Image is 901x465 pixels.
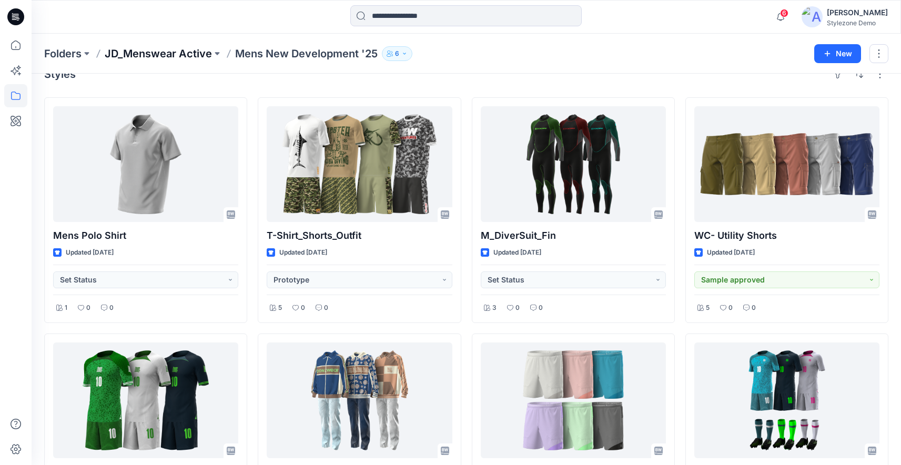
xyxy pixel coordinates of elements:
[279,247,327,258] p: Updated [DATE]
[278,302,282,314] p: 5
[694,342,879,458] a: Soccer Jersey1
[66,247,114,258] p: Updated [DATE]
[492,302,497,314] p: 3
[493,247,541,258] p: Updated [DATE]
[481,106,666,222] a: M_DiverSuit_Fin
[814,44,861,63] button: New
[105,46,212,61] a: JD_Menswear Active
[44,46,82,61] a: Folders
[65,302,67,314] p: 1
[752,302,756,314] p: 0
[802,6,823,27] img: avatar
[382,46,412,61] button: 6
[728,302,733,314] p: 0
[515,302,520,314] p: 0
[53,106,238,222] a: Mens Polo Shirt
[44,68,76,80] h4: Styles
[267,228,452,243] p: T-Shirt_Shorts_Outfit
[395,48,399,59] p: 6
[827,6,888,19] div: [PERSON_NAME]
[235,46,378,61] p: Mens New Development '25
[539,302,543,314] p: 0
[267,342,452,458] a: Sweatshirt_Jean_Outfit
[86,302,90,314] p: 0
[780,9,788,17] span: 6
[324,302,328,314] p: 0
[267,106,452,222] a: T-Shirt_Shorts_Outfit
[706,302,710,314] p: 5
[301,302,305,314] p: 0
[481,342,666,458] a: Running Shorts
[707,247,755,258] p: Updated [DATE]
[109,302,114,314] p: 0
[827,19,888,27] div: Stylezone Demo
[481,228,666,243] p: M_DiverSuit_Fin
[694,106,879,222] a: WC- Utility Shorts
[53,228,238,243] p: Mens Polo Shirt
[53,342,238,458] a: Soccer Jersey V2
[694,228,879,243] p: WC- Utility Shorts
